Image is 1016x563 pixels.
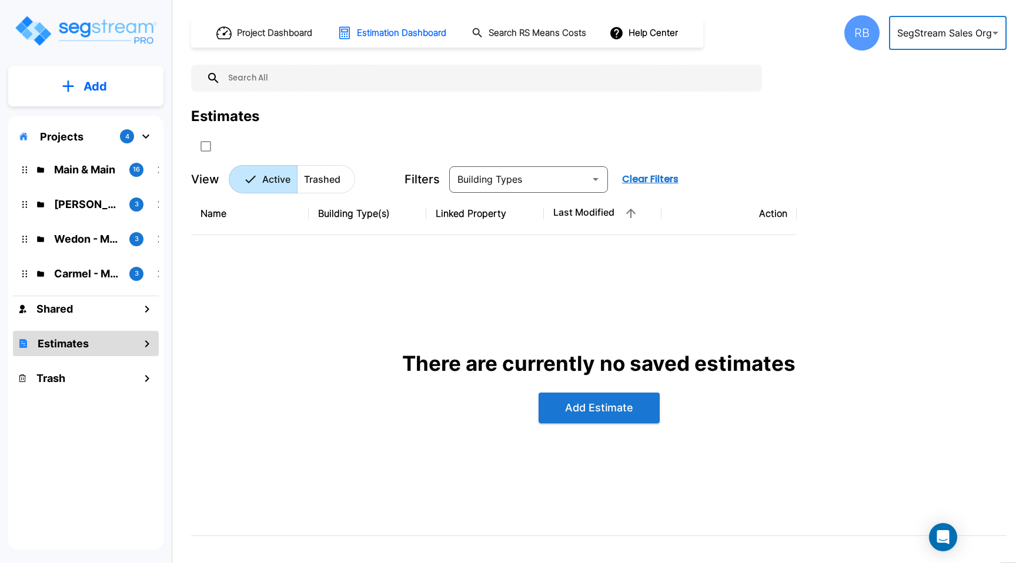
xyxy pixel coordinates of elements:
p: View [191,170,219,188]
button: Active [229,165,298,193]
button: Help Center [607,22,683,44]
p: SegStream Sales Org [897,26,988,40]
button: Estimation Dashboard [333,21,453,45]
p: 16 [133,165,140,175]
img: Logo [14,14,158,48]
div: Open Intercom Messenger [929,523,957,551]
div: RB [844,15,880,51]
p: Add [83,78,107,95]
div: Platform [229,165,355,193]
p: Projects [40,129,83,145]
button: Search RS Means Costs [467,22,593,45]
h1: Estimates [38,336,89,351]
p: 4 [125,132,129,142]
h1: Trash [36,370,65,386]
button: SelectAll [194,135,218,158]
p: Carmel - MACRS Test [54,266,120,281]
p: Filters [405,170,440,188]
th: Last Modified [544,192,661,235]
div: Name [200,206,299,220]
p: Trashed [304,172,340,186]
p: 3 [135,234,139,244]
button: Add Estimate [539,393,660,423]
p: There are currently no saved estimates [402,348,796,379]
th: Building Type(s) [309,192,426,235]
button: Clear Filters [617,167,683,191]
h1: Project Dashboard [237,26,312,40]
button: Trashed [297,165,355,193]
p: Main & Main [54,162,120,177]
button: Project Dashboard [212,20,319,46]
button: Open [587,171,604,187]
h1: Search RS Means Costs [489,26,586,40]
input: Search All [220,65,756,92]
th: Linked Property [426,192,544,235]
p: Active [262,172,290,186]
button: Add [8,69,163,103]
p: 3 [135,269,139,279]
p: Wedon - MACRS Test [54,231,120,247]
h1: Shared [36,301,73,317]
p: 3 [135,199,139,209]
div: Estimates [191,106,259,127]
p: Denise - MACRS Test [54,196,120,212]
h1: Estimation Dashboard [357,26,446,40]
th: Action [661,192,797,235]
input: Building Types [453,171,585,187]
